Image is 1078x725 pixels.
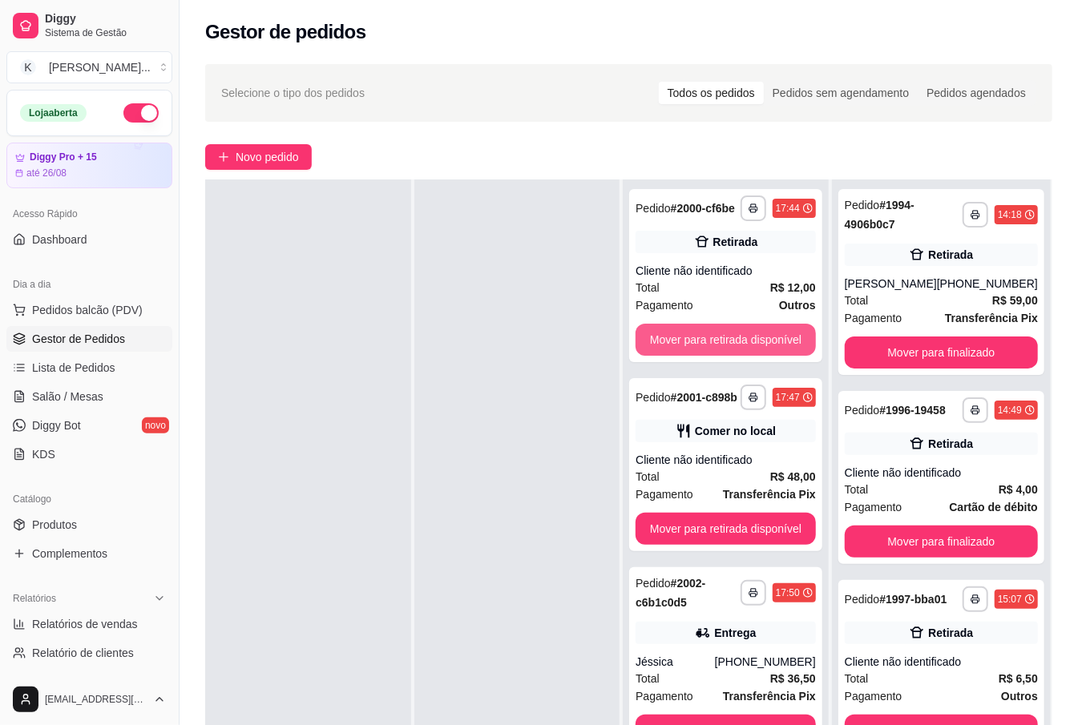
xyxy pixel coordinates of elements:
span: Pedido [636,577,671,590]
span: Relatórios [13,592,56,605]
button: [EMAIL_ADDRESS][DOMAIN_NAME] [6,680,172,719]
span: Sistema de Gestão [45,26,166,39]
strong: R$ 36,50 [770,672,816,685]
div: Cliente não identificado [845,465,1038,481]
a: Lista de Pedidos [6,355,172,381]
span: plus [218,151,229,163]
div: Comer no local [695,423,776,439]
span: Pedido [636,202,671,215]
strong: # 1996-19458 [879,404,946,417]
a: Gestor de Pedidos [6,326,172,352]
span: Total [845,481,869,498]
button: Novo pedido [205,144,312,170]
a: Diggy Pro + 15até 26/08 [6,143,172,188]
a: Produtos [6,512,172,538]
span: Novo pedido [236,148,299,166]
div: Cliente não identificado [636,263,816,279]
span: Lista de Pedidos [32,360,115,376]
article: até 26/08 [26,167,67,179]
span: [EMAIL_ADDRESS][DOMAIN_NAME] [45,693,147,706]
strong: R$ 48,00 [770,470,816,483]
span: Pagamento [636,296,693,314]
a: DiggySistema de Gestão [6,6,172,45]
span: Gestor de Pedidos [32,331,125,347]
span: Dashboard [32,232,87,248]
button: Pedidos balcão (PDV) [6,297,172,323]
span: Total [845,292,869,309]
button: Alterar Status [123,103,159,123]
strong: Transferência Pix [723,488,816,501]
div: Acesso Rápido [6,201,172,227]
a: Dashboard [6,227,172,252]
span: Relatório de clientes [32,645,134,661]
span: Pedido [845,593,880,606]
span: Selecione o tipo dos pedidos [221,84,365,102]
a: Relatório de clientes [6,640,172,666]
span: Complementos [32,546,107,562]
a: Complementos [6,541,172,566]
strong: Outros [1001,690,1038,703]
button: Mover para finalizado [845,526,1038,558]
div: [PERSON_NAME] ... [49,59,151,75]
button: Mover para retirada disponível [636,513,816,545]
strong: # 1994-4906b0c7 [845,199,914,231]
div: Cliente não identificado [636,452,816,468]
strong: Cartão de débito [950,501,1038,514]
div: [PHONE_NUMBER] [937,276,1038,292]
div: Catálogo [6,486,172,512]
span: Relatórios de vendas [32,616,138,632]
span: Total [636,279,660,296]
div: 14:49 [998,404,1022,417]
div: Todos os pedidos [659,82,764,104]
div: Retirada [713,234,758,250]
span: Pagamento [636,687,693,705]
a: KDS [6,441,172,467]
span: Total [636,468,660,485]
span: KDS [32,446,55,462]
div: Pedidos agendados [918,82,1035,104]
strong: R$ 12,00 [770,281,816,294]
strong: Outros [779,299,816,312]
span: Pagamento [845,309,902,327]
span: Produtos [32,517,77,533]
div: Retirada [928,625,973,641]
div: Entrega [714,625,756,641]
span: Pagamento [845,687,902,705]
span: K [20,59,36,75]
span: Pedido [845,199,880,211]
span: Pagamento [845,498,902,516]
a: Relatórios de vendas [6,611,172,637]
div: 15:07 [998,593,1022,606]
div: Loja aberta [20,104,87,122]
div: Dia a dia [6,272,172,297]
div: [PHONE_NUMBER] [715,654,816,670]
span: Pedido [845,404,880,417]
button: Mover para retirada disponível [636,324,816,356]
div: Cliente não identificado [845,654,1038,670]
span: Pagamento [636,485,693,503]
button: Select a team [6,51,172,83]
div: Retirada [928,247,973,263]
div: Jéssica [636,654,715,670]
span: Total [636,670,660,687]
div: 17:50 [776,586,800,599]
strong: # 2001-c898b [671,391,737,404]
span: Salão / Mesas [32,389,103,405]
h2: Gestor de pedidos [205,19,366,45]
span: Pedidos balcão (PDV) [32,302,143,318]
div: Retirada [928,436,973,452]
div: 14:18 [998,208,1022,221]
strong: R$ 6,50 [999,672,1038,685]
strong: R$ 4,00 [999,483,1038,496]
a: Relatório de mesas [6,669,172,695]
span: Total [845,670,869,687]
span: Pedido [636,391,671,404]
button: Mover para finalizado [845,336,1038,369]
strong: # 2002-c6b1c0d5 [636,577,705,609]
span: Diggy Bot [32,417,81,433]
a: Salão / Mesas [6,384,172,409]
div: Pedidos sem agendamento [764,82,918,104]
strong: R$ 59,00 [992,294,1038,307]
strong: Transferência Pix [723,690,816,703]
div: [PERSON_NAME] [845,276,937,292]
